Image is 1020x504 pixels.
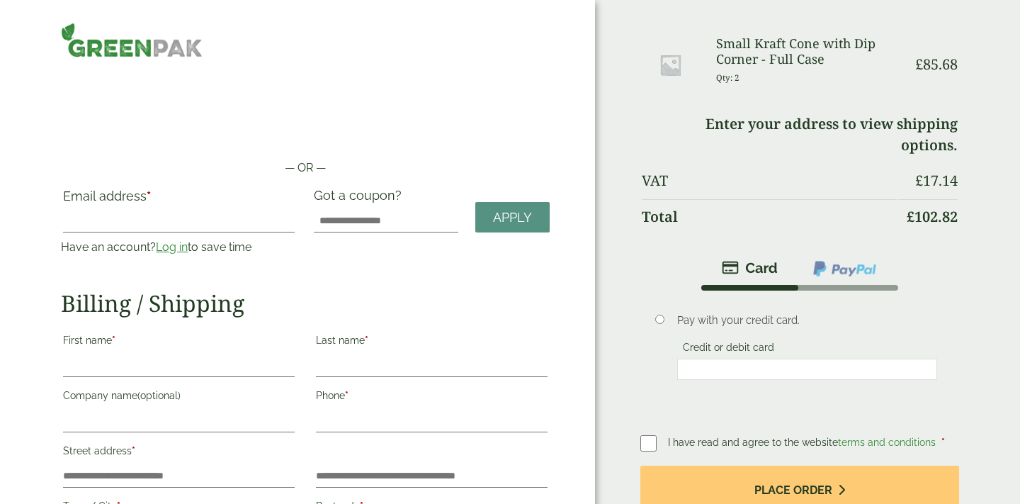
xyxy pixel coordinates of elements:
[915,55,923,74] span: £
[838,437,936,448] a: terms and conditions
[137,390,181,401] span: (optional)
[941,437,945,448] abbr: required
[63,441,295,465] label: Street address
[314,188,407,210] label: Got a coupon?
[907,207,958,226] bdi: 102.82
[147,189,151,203] abbr: required
[156,240,188,254] a: Log in
[345,390,348,401] abbr: required
[642,199,897,234] th: Total
[716,36,897,67] h3: Small Kraft Cone with Dip Corner - Full Case
[493,210,532,225] span: Apply
[475,202,550,233] a: Apply
[677,313,937,328] p: Pay with your credit card.
[61,23,203,57] img: GreenPak Supplies
[61,290,550,317] h2: Billing / Shipping
[132,445,135,457] abbr: required
[642,164,897,198] th: VAT
[668,437,939,448] span: I have read and agree to the website
[365,335,368,346] abbr: required
[61,159,550,177] p: — OR —
[642,36,699,94] img: Placeholder
[316,330,548,354] label: Last name
[61,239,297,256] p: Have an account? to save time
[677,342,780,357] label: Credit or debit card
[316,386,548,410] label: Phone
[907,207,914,226] span: £
[642,107,958,162] td: Enter your address to view shipping options.
[63,386,295,410] label: Company name
[63,190,295,210] label: Email address
[112,335,115,346] abbr: required
[812,259,878,278] img: ppcp-gateway.png
[63,330,295,354] label: First name
[915,55,958,74] bdi: 85.68
[681,363,933,376] iframe: Secure card payment input frame
[716,72,739,83] small: Qty: 2
[915,171,923,190] span: £
[722,259,778,276] img: stripe.png
[61,114,550,142] iframe: Secure payment button frame
[915,171,958,190] bdi: 17.14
